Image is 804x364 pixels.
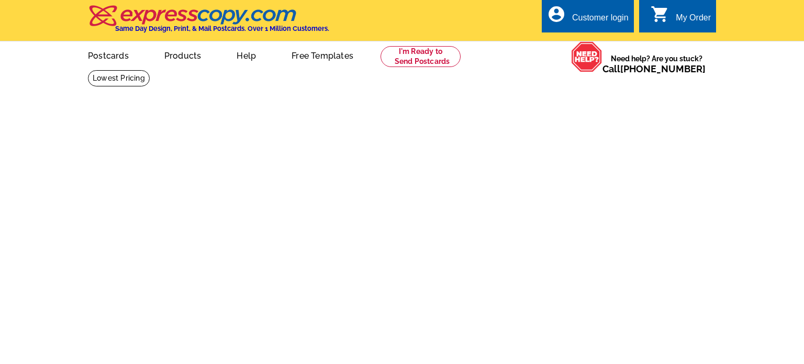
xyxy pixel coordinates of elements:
div: My Order [676,13,711,28]
img: help [571,41,602,72]
a: shopping_cart My Order [651,12,711,25]
a: Help [220,42,273,67]
h4: Same Day Design, Print, & Mail Postcards. Over 1 Million Customers. [115,25,329,32]
span: Call [602,63,706,74]
a: Free Templates [275,42,370,67]
div: Customer login [572,13,629,28]
a: [PHONE_NUMBER] [620,63,706,74]
span: Need help? Are you stuck? [602,53,711,74]
a: Products [148,42,218,67]
a: Postcards [71,42,146,67]
i: shopping_cart [651,5,669,24]
a: Same Day Design, Print, & Mail Postcards. Over 1 Million Customers. [88,13,329,32]
i: account_circle [547,5,566,24]
a: account_circle Customer login [547,12,629,25]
